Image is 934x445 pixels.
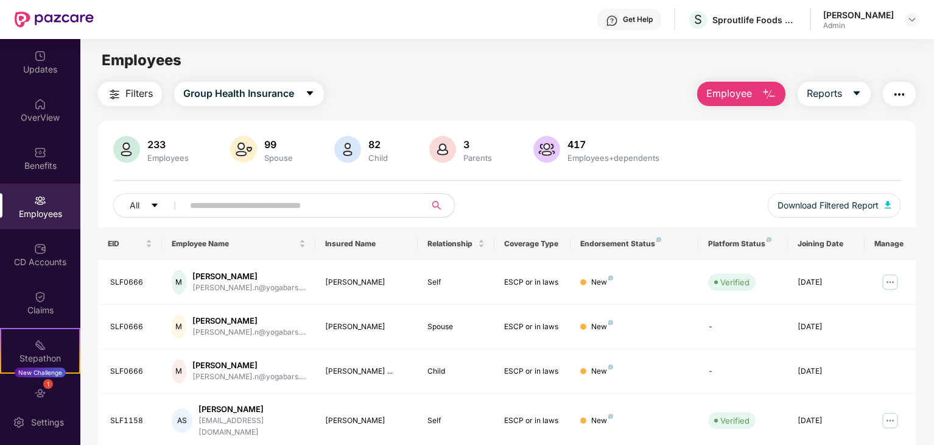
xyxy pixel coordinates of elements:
img: svg+xml;base64,PHN2ZyB4bWxucz0iaHR0cDovL3d3dy53My5vcmcvMjAwMC9zdmciIHdpZHRoPSI4IiBoZWlnaHQ9IjgiIH... [608,365,613,369]
th: Manage [865,227,916,260]
div: Self [427,415,485,427]
img: svg+xml;base64,PHN2ZyBpZD0iSGVscC0zMngzMiIgeG1sbnM9Imh0dHA6Ly93d3cudzMub3JnLzIwMDAvc3ZnIiB3aWR0aD... [606,15,618,27]
img: svg+xml;base64,PHN2ZyBpZD0iQ0RfQWNjb3VudHMiIGRhdGEtbmFtZT0iQ0QgQWNjb3VudHMiIHhtbG5zPSJodHRwOi8vd3... [34,243,46,255]
div: [PERSON_NAME] ... [325,366,408,377]
img: svg+xml;base64,PHN2ZyBpZD0iRW5kb3JzZW1lbnRzIiB4bWxucz0iaHR0cDovL3d3dy53My5vcmcvMjAwMC9zdmciIHdpZH... [34,387,46,399]
div: Parents [461,153,494,163]
button: Download Filtered Report [768,193,901,218]
div: [EMAIL_ADDRESS][DOMAIN_NAME] [198,415,306,438]
div: Verified [720,415,750,427]
th: EID [98,227,162,260]
img: svg+xml;base64,PHN2ZyB4bWxucz0iaHR0cDovL3d3dy53My5vcmcvMjAwMC9zdmciIHhtbG5zOnhsaW5rPSJodHRwOi8vd3... [113,136,140,163]
img: svg+xml;base64,PHN2ZyB4bWxucz0iaHR0cDovL3d3dy53My5vcmcvMjAwMC9zdmciIHdpZHRoPSI4IiBoZWlnaHQ9IjgiIH... [608,320,613,325]
img: svg+xml;base64,PHN2ZyB4bWxucz0iaHR0cDovL3d3dy53My5vcmcvMjAwMC9zdmciIHdpZHRoPSI4IiBoZWlnaHQ9IjgiIH... [608,276,613,280]
div: [DATE] [798,415,855,427]
div: [PERSON_NAME].n@yogabars.... [192,327,306,338]
div: New Challenge [15,368,66,377]
img: svg+xml;base64,PHN2ZyBpZD0iVXBkYXRlZCIgeG1sbnM9Imh0dHA6Ly93d3cudzMub3JnLzIwMDAvc3ZnIiB3aWR0aD0iMj... [34,50,46,62]
div: 233 [145,138,191,151]
span: Employee [706,86,752,101]
th: Employee Name [162,227,315,260]
div: New [591,366,613,377]
div: [DATE] [798,321,855,333]
div: [PERSON_NAME] [192,271,306,282]
img: svg+xml;base64,PHN2ZyBpZD0iRHJvcGRvd24tMzJ4MzIiIHhtbG5zPSJodHRwOi8vd3d3LnczLm9yZy8yMDAwL3N2ZyIgd2... [907,15,917,24]
td: - [698,349,788,394]
div: [PERSON_NAME].n@yogabars.... [192,282,306,294]
div: Verified [720,276,750,288]
img: svg+xml;base64,PHN2ZyB4bWxucz0iaHR0cDovL3d3dy53My5vcmcvMjAwMC9zdmciIHhtbG5zOnhsaW5rPSJodHRwOi8vd3... [533,136,560,163]
span: Employee Name [172,239,297,249]
img: svg+xml;base64,PHN2ZyB4bWxucz0iaHR0cDovL3d3dy53My5vcmcvMjAwMC9zdmciIHhtbG5zOnhsaW5rPSJodHRwOi8vd3... [334,136,361,163]
div: Platform Status [708,239,778,249]
div: Self [427,277,485,288]
div: [PERSON_NAME] [325,277,408,288]
img: svg+xml;base64,PHN2ZyBpZD0iQmVuZWZpdHMiIHhtbG5zPSJodHRwOi8vd3d3LnczLm9yZy8yMDAwL3N2ZyIgd2lkdGg9Ij... [34,146,46,158]
img: svg+xml;base64,PHN2ZyB4bWxucz0iaHR0cDovL3d3dy53My5vcmcvMjAwMC9zdmciIHdpZHRoPSI4IiBoZWlnaHQ9IjgiIH... [608,414,613,419]
div: Sproutlife Foods Private Limited [712,14,798,26]
div: M [172,359,186,383]
div: ESCP or in laws [504,277,561,288]
div: M [172,315,186,339]
div: Admin [823,21,894,30]
button: search [424,193,455,218]
div: New [591,415,613,427]
div: ESCP or in laws [504,366,561,377]
div: 1 [43,379,53,389]
th: Coverage Type [494,227,571,260]
div: [PERSON_NAME] [823,9,894,21]
img: svg+xml;base64,PHN2ZyBpZD0iQ2xhaW0iIHhtbG5zPSJodHRwOi8vd3d3LnczLm9yZy8yMDAwL3N2ZyIgd2lkdGg9IjIwIi... [34,291,46,303]
span: Reports [807,86,842,101]
div: SLF1158 [110,415,152,427]
span: Employees [102,51,181,69]
span: caret-down [852,88,862,99]
div: New [591,321,613,333]
div: Employees [145,153,191,163]
button: Reportscaret-down [798,82,871,106]
div: ESCP or in laws [504,321,561,333]
img: svg+xml;base64,PHN2ZyB4bWxucz0iaHR0cDovL3d3dy53My5vcmcvMjAwMC9zdmciIHhtbG5zOnhsaW5rPSJodHRwOi8vd3... [762,87,776,102]
div: Child [366,153,390,163]
div: ESCP or in laws [504,415,561,427]
div: [PERSON_NAME] [192,315,306,327]
img: manageButton [880,272,900,292]
img: svg+xml;base64,PHN2ZyB4bWxucz0iaHR0cDovL3d3dy53My5vcmcvMjAwMC9zdmciIHhtbG5zOnhsaW5rPSJodHRwOi8vd3... [429,136,456,163]
div: Get Help [623,15,653,24]
img: svg+xml;base64,PHN2ZyBpZD0iU2V0dGluZy0yMHgyMCIgeG1sbnM9Imh0dHA6Ly93d3cudzMub3JnLzIwMDAvc3ZnIiB3aW... [13,416,25,429]
img: svg+xml;base64,PHN2ZyB4bWxucz0iaHR0cDovL3d3dy53My5vcmcvMjAwMC9zdmciIHdpZHRoPSIyNCIgaGVpZ2h0PSIyNC... [892,87,907,102]
span: Group Health Insurance [183,86,294,101]
img: svg+xml;base64,PHN2ZyBpZD0iSG9tZSIgeG1sbnM9Imh0dHA6Ly93d3cudzMub3JnLzIwMDAvc3ZnIiB3aWR0aD0iMjAiIG... [34,98,46,110]
th: Joining Date [788,227,865,260]
span: EID [108,239,143,249]
div: Settings [27,416,68,429]
div: New [591,277,613,288]
button: Allcaret-down [113,193,188,218]
div: 3 [461,138,494,151]
img: svg+xml;base64,PHN2ZyBpZD0iRW1wbG95ZWVzIiB4bWxucz0iaHR0cDovL3d3dy53My5vcmcvMjAwMC9zdmciIHdpZHRoPS... [34,194,46,207]
button: Group Health Insurancecaret-down [174,82,324,106]
span: search [424,201,448,210]
img: svg+xml;base64,PHN2ZyB4bWxucz0iaHR0cDovL3d3dy53My5vcmcvMjAwMC9zdmciIHhtbG5zOnhsaW5rPSJodHRwOi8vd3... [230,136,257,163]
img: svg+xml;base64,PHN2ZyB4bWxucz0iaHR0cDovL3d3dy53My5vcmcvMjAwMC9zdmciIHdpZHRoPSIyNCIgaGVpZ2h0PSIyNC... [107,87,122,102]
img: svg+xml;base64,PHN2ZyB4bWxucz0iaHR0cDovL3d3dy53My5vcmcvMjAwMC9zdmciIHdpZHRoPSI4IiBoZWlnaHQ9IjgiIH... [656,237,661,242]
div: Spouse [262,153,295,163]
div: [PERSON_NAME] [325,415,408,427]
th: Relationship [418,227,494,260]
div: [DATE] [798,277,855,288]
div: 417 [565,138,662,151]
span: Relationship [427,239,476,249]
span: caret-down [150,201,159,211]
div: [PERSON_NAME] [325,321,408,333]
span: S [694,12,702,27]
div: Stepathon [1,352,79,365]
img: svg+xml;base64,PHN2ZyB4bWxucz0iaHR0cDovL3d3dy53My5vcmcvMjAwMC9zdmciIHdpZHRoPSIyMSIgaGVpZ2h0PSIyMC... [34,339,46,351]
span: caret-down [305,88,315,99]
span: Filters [125,86,153,101]
div: M [172,270,186,294]
img: manageButton [880,411,900,430]
button: Employee [697,82,785,106]
span: All [130,199,139,212]
div: [DATE] [798,366,855,377]
div: Employees+dependents [565,153,662,163]
div: 82 [366,138,390,151]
